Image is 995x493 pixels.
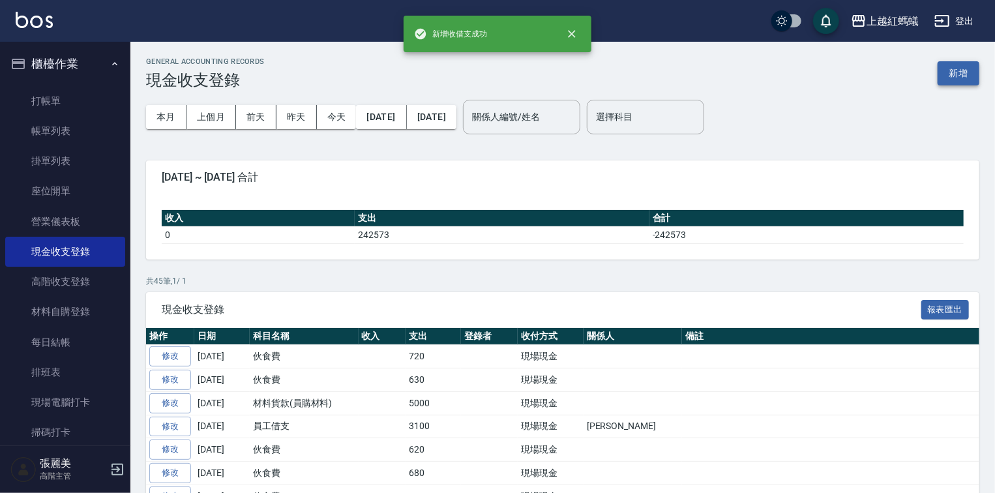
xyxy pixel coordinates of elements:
[649,210,964,227] th: 合計
[518,328,584,345] th: 收付方式
[194,368,250,392] td: [DATE]
[317,105,357,129] button: 今天
[149,463,191,483] a: 修改
[518,415,584,438] td: 現場現金
[406,391,461,415] td: 5000
[5,207,125,237] a: 營業儀表板
[5,417,125,447] a: 掃碼打卡
[10,456,37,483] img: Person
[5,267,125,297] a: 高階收支登錄
[406,328,461,345] th: 支出
[194,438,250,462] td: [DATE]
[355,226,649,243] td: 242573
[461,328,518,345] th: 登錄者
[5,297,125,327] a: 材料自購登錄
[557,20,586,48] button: close
[406,345,461,368] td: 720
[149,393,191,413] a: 修改
[5,357,125,387] a: 排班表
[5,146,125,176] a: 掛單列表
[407,105,456,129] button: [DATE]
[162,226,355,243] td: 0
[406,415,461,438] td: 3100
[5,387,125,417] a: 現場電腦打卡
[5,176,125,206] a: 座位開單
[149,440,191,460] a: 修改
[5,86,125,116] a: 打帳單
[146,275,979,287] p: 共 45 筆, 1 / 1
[250,391,359,415] td: 材料貨款(員購材料)
[149,346,191,366] a: 修改
[16,12,53,28] img: Logo
[162,303,921,316] span: 現金收支登錄
[518,368,584,392] td: 現場現金
[584,328,682,345] th: 關係人
[414,27,487,40] span: 新增收借支成功
[194,328,250,345] th: 日期
[194,345,250,368] td: [DATE]
[649,226,964,243] td: -242573
[938,67,979,79] a: 新增
[518,462,584,485] td: 現場現金
[186,105,236,129] button: 上個月
[250,415,359,438] td: 員工借支
[146,328,194,345] th: 操作
[194,462,250,485] td: [DATE]
[406,462,461,485] td: 680
[356,105,406,129] button: [DATE]
[359,328,406,345] th: 收入
[921,303,970,315] a: 報表匯出
[5,47,125,81] button: 櫃檯作業
[518,391,584,415] td: 現場現金
[406,438,461,462] td: 620
[146,105,186,129] button: 本月
[5,116,125,146] a: 帳單列表
[921,300,970,320] button: 報表匯出
[813,8,839,34] button: save
[518,345,584,368] td: 現場現金
[867,13,919,29] div: 上越紅螞蟻
[929,9,979,33] button: 登出
[146,57,265,66] h2: GENERAL ACCOUNTING RECORDS
[162,171,964,184] span: [DATE] ~ [DATE] 合計
[40,457,106,470] h5: 張麗美
[406,368,461,392] td: 630
[149,370,191,390] a: 修改
[149,417,191,437] a: 修改
[5,237,125,267] a: 現金收支登錄
[355,210,649,227] th: 支出
[250,462,359,485] td: 伙食費
[250,368,359,392] td: 伙食費
[162,210,355,227] th: 收入
[682,328,994,345] th: 備註
[146,71,265,89] h3: 現金收支登錄
[518,438,584,462] td: 現場現金
[40,470,106,482] p: 高階主管
[236,105,276,129] button: 前天
[846,8,924,35] button: 上越紅螞蟻
[194,415,250,438] td: [DATE]
[250,328,359,345] th: 科目名稱
[938,61,979,85] button: 新增
[584,415,682,438] td: [PERSON_NAME]
[276,105,317,129] button: 昨天
[5,327,125,357] a: 每日結帳
[194,391,250,415] td: [DATE]
[250,345,359,368] td: 伙食費
[250,438,359,462] td: 伙食費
